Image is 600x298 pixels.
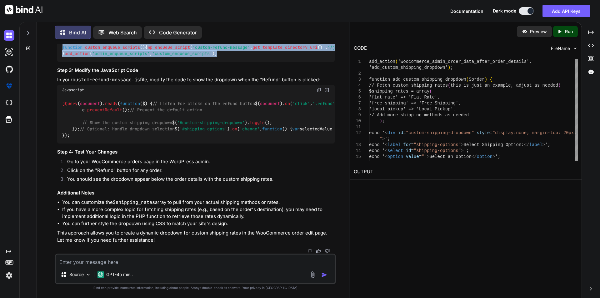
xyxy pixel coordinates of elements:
img: GPT-4o mini [97,271,104,278]
div: 4 [354,83,361,88]
span: "shipping-options" [414,142,461,147]
span: ( [466,77,469,82]
p: Code Generator [159,29,197,36]
span: 'add_custom_shipping_dropdown' [369,65,448,70]
p: Bind can provide inaccurate information, including about people. Always double-check its answers.... [55,285,336,290]
img: cloudideIcon [4,98,14,108]
li: You can further style the dropdown using CSS to match your site's design. [62,220,335,227]
span: < [385,148,387,153]
span: ( [395,59,398,64]
h3: Step 4: Test Your Changes [57,149,335,156]
span: function [62,44,82,50]
img: githubDark [4,64,14,74]
img: preview [522,29,527,34]
div: 10 [354,118,361,124]
span: jQuery [62,101,77,106]
span: 'woocommerce_admin_order_data_after_order_details' [398,59,529,64]
p: Source [69,271,84,278]
span: $ [142,101,145,106]
span: < [385,130,387,135]
span: Select Shipping Option: [463,142,524,147]
span: 'admin_enqueue_scripts' [92,51,150,57]
span: ) [448,65,450,70]
li: Go to your WooCommerce orders page in the WordPress admin. [62,158,335,167]
span: Dark mode [493,8,516,14]
span: = [419,154,421,159]
span: 'local_pickup' => 'Local Pickup', [369,107,456,112]
img: copy [317,88,322,93]
span: // Add more shipping methods as needed [369,113,469,118]
span: { [490,77,492,82]
span: 'click' [292,101,310,106]
span: "custom-shipping-dropdown" [406,130,474,135]
span: > [461,148,463,153]
div: 12 [354,130,361,136]
span: </ [471,154,477,159]
span: preventDefault [87,107,122,113]
span: ready [105,101,117,106]
span: "display:none; margin-top: 20px; [492,130,577,135]
span: '.refund' [312,101,335,106]
span: option [477,154,492,159]
span: = [411,142,413,147]
span: // Fetch custom shipping rates [369,83,448,88]
img: copy [307,249,312,254]
span: FileName [551,45,570,52]
span: echo ' [369,154,385,159]
img: icon [321,272,327,278]
span: $shipping_rates = array [369,89,429,94]
span: 'free_shipping' => 'Free Shipping', [369,101,461,106]
button: Documentation [450,8,483,14]
img: Pick Models [86,272,91,277]
span: custom_enqueue_scripts [85,44,140,50]
span: > [461,142,463,147]
span: Javascript [62,88,84,93]
span: '#custom-shipping-dropdown' [177,120,245,125]
span: wp_enqueue_script [147,44,190,50]
div: 1 [354,59,361,65]
span: Select an option [429,154,471,159]
div: 13 [354,142,361,148]
span: > [427,154,429,159]
div: 14 [354,148,361,154]
p: GPT-4o min.. [106,271,133,278]
button: Add API Keys [542,5,590,17]
li: If you have a more complex logic for fetching shipping rates (e.g., based on the order's destinat... [62,206,335,220]
span: this is just an example, adjust as needed [450,83,558,88]
span: ( [429,89,432,94]
div: 15 [354,154,361,160]
span: 'change' [240,126,260,132]
span: toggle [250,120,265,125]
code: $shipping_rates [113,199,155,205]
span: add_action [369,59,395,64]
div: 7 [354,100,361,106]
span: value [406,154,419,159]
p: In your file, modify the code to show the dropdown when the "Refund" button is clicked: [57,76,335,83]
div: 2 [354,71,361,77]
span: , [529,59,532,64]
span: > [492,154,495,159]
span: = [411,148,413,153]
span: ) [484,77,487,82]
span: option [387,154,403,159]
p: Preview [530,28,547,35]
span: function [120,101,140,106]
span: "" [422,154,427,159]
li: You should see the dropdown appear below the order details with the custom shipping rates. [62,176,335,184]
div: 6 [354,94,361,100]
img: like [316,249,321,254]
span: get_template_directory_uri [252,44,317,50]
div: 16 [354,160,361,166]
span: '; [463,148,469,153]
span: var [292,126,300,132]
span: add_action [65,51,90,57]
p: This approach allows you to create a dynamic dropdown for custom shipping rates in the WooCommerc... [57,230,335,244]
span: document [260,101,280,106]
span: $order [469,77,484,82]
span: echo ' [369,130,385,135]
img: premium [4,81,14,91]
span: < [385,154,387,159]
span: " [379,136,382,141]
div: 11 [354,124,361,130]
